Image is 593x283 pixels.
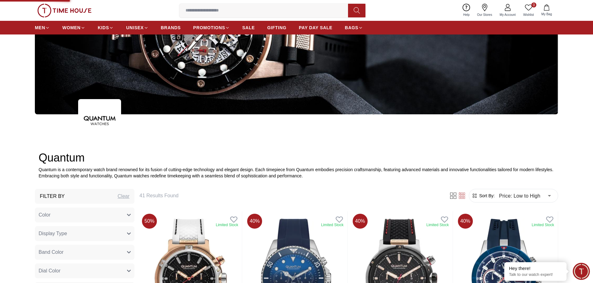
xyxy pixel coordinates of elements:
[478,193,495,199] span: Sort By:
[39,152,554,164] h2: Quantum
[520,2,538,18] a: 0Wishlist
[472,193,495,199] button: Sort By:
[267,25,286,31] span: GIFTING
[39,249,64,256] span: Band Color
[521,12,536,17] span: Wishlist
[35,226,134,241] button: Display Type
[497,12,518,17] span: My Account
[142,214,157,229] span: 50 %
[299,22,332,33] a: PAY DAY SALE
[126,25,144,31] span: UNISEX
[35,208,134,222] button: Color
[161,25,181,31] span: BRANDS
[345,22,363,33] a: BAGS
[532,222,554,227] div: Limited Stock
[35,25,45,31] span: MEN
[35,263,134,278] button: Dial Color
[39,230,67,237] span: Display Type
[118,193,129,200] div: Clear
[538,3,556,18] button: My Bag
[353,214,368,229] span: 40 %
[193,25,225,31] span: PROMOTIONS
[461,12,472,17] span: Help
[459,2,473,18] a: Help
[193,22,230,33] a: PROMOTIONS
[458,214,473,229] span: 40 %
[573,263,590,280] div: Chat Widget
[539,12,554,16] span: My Bag
[98,25,109,31] span: KIDS
[35,22,50,33] a: MEN
[40,193,65,200] h3: Filter By
[531,2,536,7] span: 0
[299,25,332,31] span: PAY DAY SALE
[126,22,148,33] a: UNISEX
[62,25,81,31] span: WOMEN
[267,22,286,33] a: GIFTING
[78,99,121,142] img: ...
[62,22,85,33] a: WOMEN
[321,222,343,227] div: Limited Stock
[161,22,181,33] a: BRANDS
[242,22,255,33] a: SALE
[39,211,50,219] span: Color
[247,214,262,229] span: 40 %
[242,25,255,31] span: SALE
[216,222,238,227] div: Limited Stock
[37,4,92,17] img: ...
[345,25,358,31] span: BAGS
[509,272,562,277] p: Talk to our watch expert!
[35,245,134,260] button: Band Color
[475,12,495,17] span: Our Stores
[495,187,555,204] div: Price: Low to High
[509,265,562,272] div: Hey there!
[39,167,554,179] p: Quantum is a contemporary watch brand renowned for its fusion of cutting-edge technology and eleg...
[98,22,114,33] a: KIDS
[139,192,441,199] h6: 41 Results Found
[39,267,60,275] span: Dial Color
[426,222,449,227] div: Limited Stock
[473,2,496,18] a: Our Stores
